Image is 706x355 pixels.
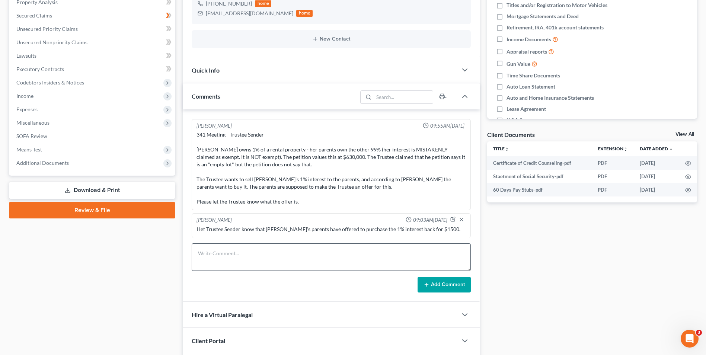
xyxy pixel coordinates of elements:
[669,147,673,151] i: expand_more
[413,217,447,224] span: 09:03AM[DATE]
[192,67,220,74] span: Quick Info
[592,156,634,170] td: PDF
[634,183,679,196] td: [DATE]
[623,147,628,151] i: unfold_more
[16,106,38,112] span: Expenses
[16,39,87,45] span: Unsecured Nonpriority Claims
[374,91,433,103] input: Search...
[430,122,464,129] span: 09:55AM[DATE]
[418,277,471,292] button: Add Comment
[493,146,509,151] a: Titleunfold_more
[16,93,33,99] span: Income
[505,147,509,151] i: unfold_more
[507,94,594,102] span: Auto and Home Insurance Statements
[487,183,592,196] td: 60 Days Pay Stubs-pdf
[598,146,628,151] a: Extensionunfold_more
[487,131,535,138] div: Client Documents
[16,146,42,153] span: Means Test
[487,170,592,183] td: Staetment of Social Security-pdf
[507,48,547,55] span: Appraisal reports
[198,36,465,42] button: New Contact
[16,12,52,19] span: Secured Claims
[16,133,47,139] span: SOFA Review
[197,226,466,233] div: I let Trustee Sender know that [PERSON_NAME]'s parents have offered to purchase the 1% interest b...
[640,146,673,151] a: Date Added expand_more
[634,170,679,183] td: [DATE]
[507,60,530,68] span: Gun Value
[696,330,702,336] span: 3
[9,182,175,199] a: Download & Print
[507,105,546,113] span: Lease Agreement
[10,22,175,36] a: Unsecured Priority Claims
[197,131,466,205] div: 341 Meeting - Trustee Sender [PERSON_NAME] owns 1% of a rental property - her parents own the oth...
[192,337,225,344] span: Client Portal
[10,129,175,143] a: SOFA Review
[16,52,36,59] span: Lawsuits
[9,202,175,218] a: Review & File
[192,311,253,318] span: Hire a Virtual Paralegal
[197,122,232,129] div: [PERSON_NAME]
[507,83,555,90] span: Auto Loan Statement
[16,79,84,86] span: Codebtors Insiders & Notices
[16,119,49,126] span: Miscellaneous
[507,116,543,124] span: HOA Statement
[197,217,232,224] div: [PERSON_NAME]
[507,1,607,9] span: Titles and/or Registration to Motor Vehicles
[10,36,175,49] a: Unsecured Nonpriority Claims
[16,66,64,72] span: Executory Contracts
[192,93,220,100] span: Comments
[16,160,69,166] span: Additional Documents
[507,24,604,31] span: Retirement, IRA, 401k account statements
[487,156,592,170] td: Certificate of Credit Counseling-pdf
[10,63,175,76] a: Executory Contracts
[592,170,634,183] td: PDF
[507,72,560,79] span: Time Share Documents
[634,156,679,170] td: [DATE]
[255,0,271,7] div: home
[10,9,175,22] a: Secured Claims
[296,10,313,17] div: home
[16,26,78,32] span: Unsecured Priority Claims
[206,10,293,17] div: [EMAIL_ADDRESS][DOMAIN_NAME]
[507,36,551,43] span: Income Documents
[507,13,579,20] span: Mortgage Statements and Deed
[592,183,634,196] td: PDF
[10,49,175,63] a: Lawsuits
[675,132,694,137] a: View All
[681,330,699,348] iframe: Intercom live chat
